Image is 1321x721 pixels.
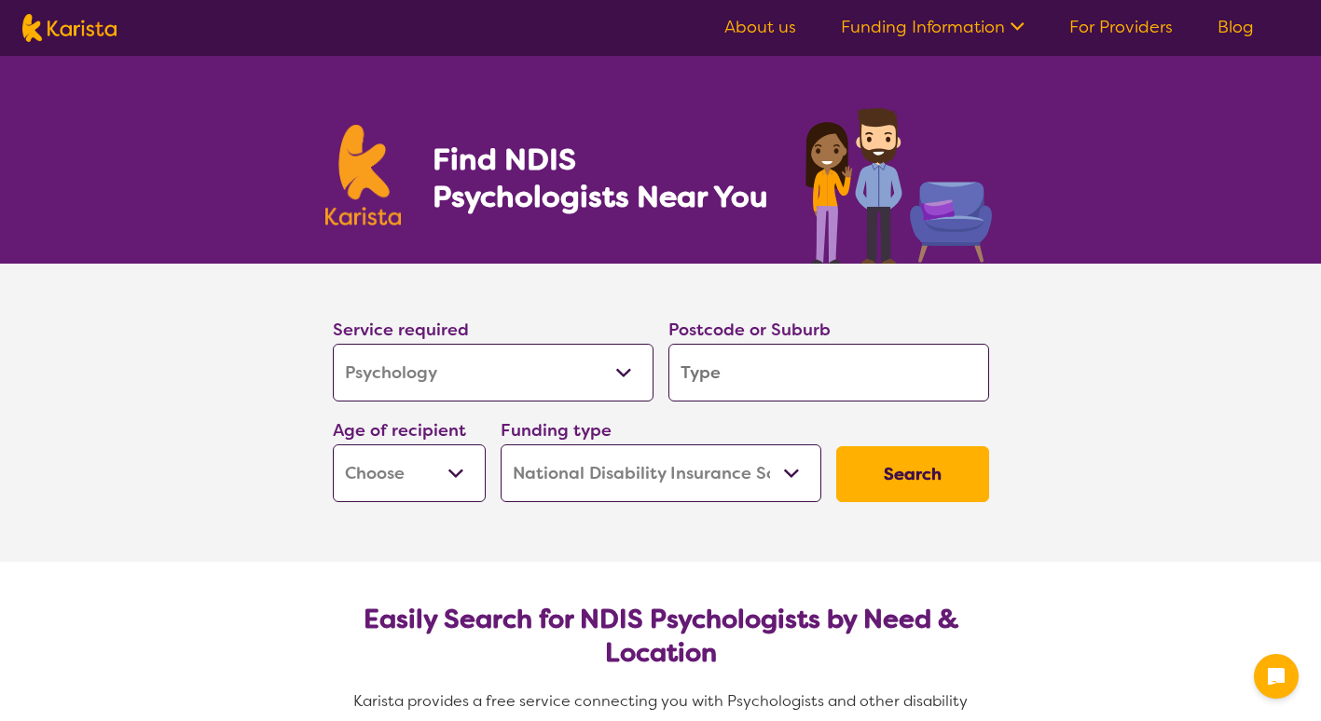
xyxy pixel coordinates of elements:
[841,16,1025,38] a: Funding Information
[433,141,777,215] h1: Find NDIS Psychologists Near You
[799,101,997,264] img: psychology
[836,446,989,502] button: Search
[668,344,989,401] input: Type
[1069,16,1173,38] a: For Providers
[22,14,117,42] img: Karista logo
[501,419,612,442] label: Funding type
[724,16,796,38] a: About us
[333,419,466,442] label: Age of recipient
[333,319,469,341] label: Service required
[325,125,402,225] img: Karista logo
[1218,16,1254,38] a: Blog
[348,603,974,670] h2: Easily Search for NDIS Psychologists by Need & Location
[668,319,831,341] label: Postcode or Suburb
